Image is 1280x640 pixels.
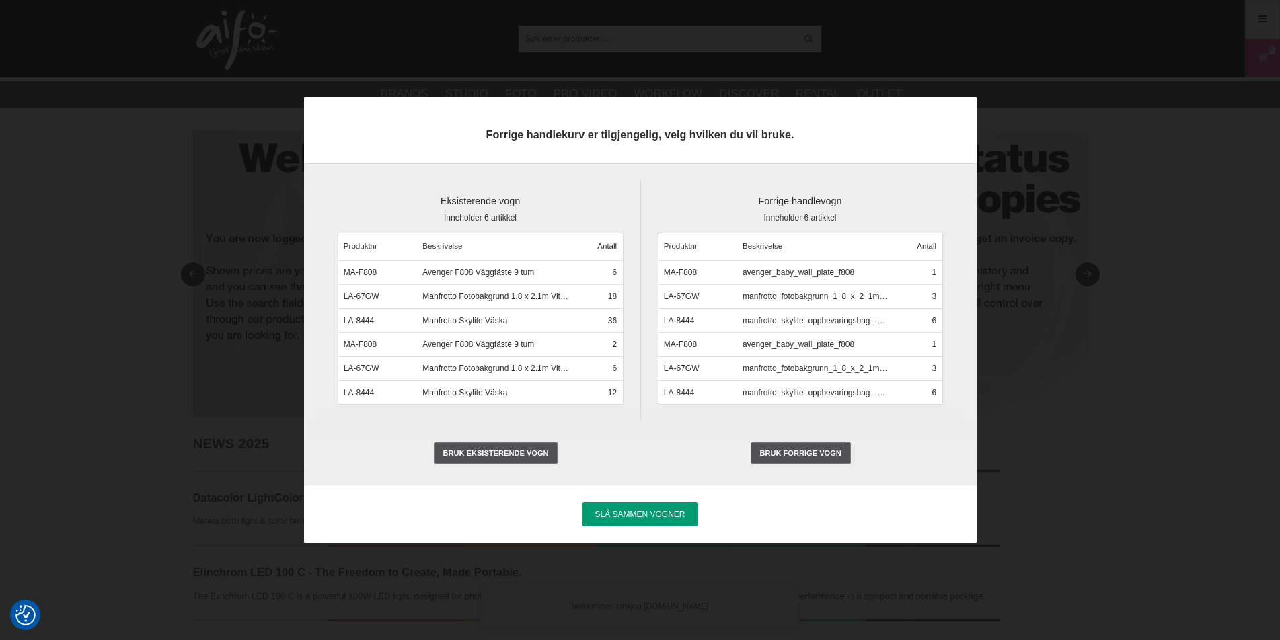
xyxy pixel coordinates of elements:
span: 36 [580,315,617,327]
h4: Forrige handlevogn [658,194,943,208]
span: 1 [900,338,936,350]
span: Slå sammen vogner [595,510,685,519]
span: avenger_baby_wall_plate_f808 [743,338,889,350]
span: manfrotto_fotobakgrunn_1_8_x_2_1m_hvit_gra [743,362,889,374]
span: MA-F808 [664,338,732,350]
button: Samtykkepreferanser [15,603,36,627]
span: manfrotto_skylite_oppbevaringsbag_-_bag [743,315,889,327]
span: 3 [900,290,936,303]
span: Avenger F808 Väggfäste 9 tum [422,266,569,278]
span: Manfrotto Skylite Väska [422,315,569,327]
span: LA-8444 [664,387,732,399]
span: Inneholder 6 artikkel [338,212,624,224]
span: 12 [580,387,617,399]
span: Antall [580,241,617,252]
span: Avenger F808 Väggfäste 9 tum [422,338,569,350]
span: Beskrivelse [422,241,569,252]
img: Revisit consent button [15,605,36,625]
span: Produktnr [344,241,412,252]
span: 2 [580,338,617,350]
span: LA-67GW [344,290,412,303]
span: manfrotto_skylite_oppbevaringsbag_-_bag [743,387,889,399]
span: LA-8444 [344,387,412,399]
span: MA-F808 [344,266,412,278]
span: LA-67GW [664,362,732,374]
span: avenger_baby_wall_plate_f808 [743,266,889,278]
span: MA-F808 [344,338,412,350]
span: 6 [900,387,936,399]
span: Manfrotto Fotobakgrund 1.8 x 2.1m Vit/Grå [422,362,569,374]
span: 18 [580,290,617,303]
h3: Forrige handlekurv er tilgjengelig, velg hvilken du vil bruke. [304,127,977,143]
span: 1 [900,266,936,278]
span: Produktnr [664,241,732,252]
h4: Eksisterende vogn [338,194,624,208]
span: LA-8444 [344,315,412,327]
span: Inneholder 6 artikkel [658,212,943,224]
span: 3 [900,362,936,374]
label: Bruk eksisterende vogn [434,442,558,464]
span: LA-8444 [664,315,732,327]
span: MA-F808 [664,266,732,278]
span: Beskrivelse [743,241,889,252]
span: Manfrotto Fotobakgrund 1.8 x 2.1m Vit/Grå [422,290,569,303]
span: LA-67GW [664,290,732,303]
span: 6 [900,315,936,327]
span: LA-67GW [344,362,412,374]
span: manfrotto_fotobakgrunn_1_8_x_2_1m_hvit_gra [743,290,889,303]
span: Antall [900,241,936,252]
span: Manfrotto Skylite Väska [422,387,569,399]
label: Bruk forrige vogn [751,442,851,464]
span: 6 [580,266,617,278]
span: 6 [580,362,617,374]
